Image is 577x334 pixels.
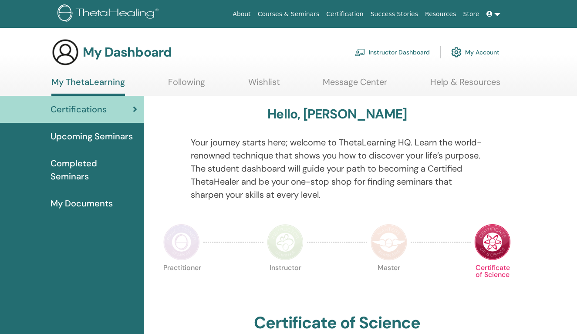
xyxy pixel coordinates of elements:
[367,6,422,22] a: Success Stories
[323,77,387,94] a: Message Center
[254,313,420,333] h2: Certificate of Science
[248,77,280,94] a: Wishlist
[474,224,511,260] img: Certificate of Science
[371,264,407,301] p: Master
[267,106,407,122] h3: Hello, [PERSON_NAME]
[83,44,172,60] h3: My Dashboard
[267,264,304,301] p: Instructor
[267,224,304,260] img: Instructor
[474,264,511,301] p: Certificate of Science
[355,43,430,62] a: Instructor Dashboard
[355,48,365,56] img: chalkboard-teacher.svg
[191,136,484,201] p: Your journey starts here; welcome to ThetaLearning HQ. Learn the world-renowned technique that sh...
[51,103,107,116] span: Certifications
[168,77,205,94] a: Following
[51,157,137,183] span: Completed Seminars
[430,77,500,94] a: Help & Resources
[229,6,254,22] a: About
[460,6,483,22] a: Store
[51,197,113,210] span: My Documents
[51,130,133,143] span: Upcoming Seminars
[163,264,200,301] p: Practitioner
[254,6,323,22] a: Courses & Seminars
[451,43,499,62] a: My Account
[57,4,162,24] img: logo.png
[163,224,200,260] img: Practitioner
[422,6,460,22] a: Resources
[51,38,79,66] img: generic-user-icon.jpg
[451,45,462,60] img: cog.svg
[51,77,125,96] a: My ThetaLearning
[323,6,367,22] a: Certification
[371,224,407,260] img: Master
